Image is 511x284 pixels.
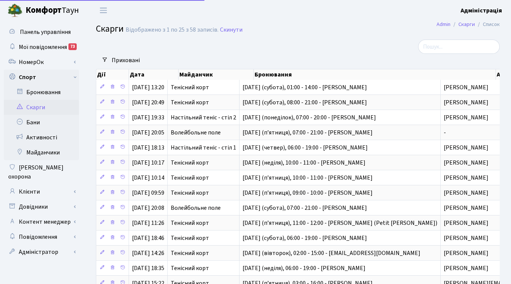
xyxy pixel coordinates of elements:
span: [DATE] (п’ятниця), 10:00 - 11:00 - [PERSON_NAME] [243,175,437,181]
span: [DATE] (субота), 01:00 - 14:00 - [PERSON_NAME] [243,84,437,90]
span: [DATE] (субота), 07:00 - 21:00 - [PERSON_NAME] [243,205,437,211]
span: Тенісний корт [171,99,236,105]
span: [DATE] 18:35 [132,264,164,272]
span: [DATE] 10:14 [132,174,164,182]
span: Тенісний корт [171,250,236,256]
a: Бронювання [4,85,79,100]
span: [DATE] (п’ятниця), 09:00 - 10:00 - [PERSON_NAME] [243,190,437,196]
button: Переключити навігацію [94,4,113,17]
span: [DATE] (четвер), 06:00 - 19:00 - [PERSON_NAME] [243,145,437,151]
span: [DATE] (вівторок), 02:00 - 15:00 - [EMAIL_ADDRESS][DOMAIN_NAME] [243,250,437,256]
span: Тенісний корт [171,265,236,271]
a: Бани [4,115,79,130]
a: Клієнти [4,184,79,199]
span: [DATE] (неділя), 06:00 - 19:00 - [PERSON_NAME] [243,265,437,271]
span: Настільний теніс - стіл 1 [171,145,236,151]
th: Майданчик [179,69,254,80]
span: [DATE] 18:46 [132,234,164,242]
span: Тенісний корт [171,160,236,166]
span: [DATE] 09:59 [132,189,164,197]
span: [DATE] 18:13 [132,144,164,152]
b: Комфорт [26,4,62,16]
a: Майданчики [4,145,79,160]
span: Тенісний корт [171,175,236,181]
span: [DATE] 14:26 [132,249,164,257]
a: Довідники [4,199,79,214]
span: [DATE] 20:08 [132,204,164,212]
a: Скинути [220,26,243,34]
span: Мої повідомлення [19,43,67,51]
a: [PERSON_NAME] охорона [4,160,79,184]
span: [DATE] 13:20 [132,83,164,92]
th: Дата [129,69,179,80]
a: Admin [437,20,450,28]
input: Пошук... [418,40,500,54]
div: 73 [68,43,77,50]
th: Бронювання [254,69,496,80]
a: Спорт [4,70,79,85]
span: [DATE] 19:33 [132,113,164,122]
a: Адміністратор [4,244,79,260]
a: Скарги [4,100,79,115]
a: Панель управління [4,24,79,40]
span: [DATE] 20:05 [132,128,164,137]
span: [DATE] (неділя), 10:00 - 11:00 - [PERSON_NAME] [243,160,437,166]
span: Тенісний корт [171,220,236,226]
a: НомерОк [4,55,79,70]
span: Волейбольне поле [171,130,236,136]
span: Настільний теніс - стіл 2 [171,115,236,121]
a: Адміністрація [461,6,502,15]
a: Мої повідомлення73 [4,40,79,55]
span: [DATE] (п’ятниця), 07:00 - 21:00 - [PERSON_NAME] [243,130,437,136]
a: Активності [4,130,79,145]
span: [DATE] 20:49 [132,98,164,107]
a: Контент менеджер [4,214,79,229]
span: Волейбольне поле [171,205,236,211]
span: [DATE] (субота), 06:00 - 19:00 - [PERSON_NAME] [243,235,437,241]
div: Відображено з 1 по 25 з 58 записів. [126,26,218,34]
a: Повідомлення [4,229,79,244]
span: [DATE] 10:17 [132,159,164,167]
span: Тенісний корт [171,235,236,241]
li: Список [475,20,500,29]
span: Тенісний корт [171,84,236,90]
span: Таун [26,4,79,17]
span: [DATE] (субота), 08:00 - 21:00 - [PERSON_NAME] [243,99,437,105]
span: [DATE] (п’ятниця), 11:00 - 12:00 - [PERSON_NAME] (Petit [PERSON_NAME]) [243,220,437,226]
a: Скарги [458,20,475,28]
nav: breadcrumb [425,17,511,32]
th: Дії [96,69,129,80]
span: Панель управління [20,28,71,36]
span: [DATE] (понеділок), 07:00 - 20:00 - [PERSON_NAME] [243,115,437,121]
span: Тенісний корт [171,190,236,196]
span: Скарги [96,22,124,35]
a: Приховані [109,54,143,67]
img: logo.png [8,3,23,18]
span: [DATE] 11:26 [132,219,164,227]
